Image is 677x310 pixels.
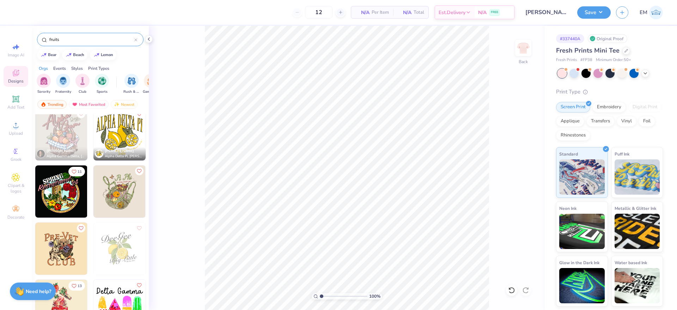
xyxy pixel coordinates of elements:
span: Fraternity [55,89,71,95]
button: Like [135,281,144,290]
div: Newest [111,100,138,109]
div: Trending [37,100,67,109]
img: 00a7c4c7-1a48-447d-bbce-c223c2926e6b [35,223,87,275]
span: FREE [491,10,498,15]
button: filter button [123,74,140,95]
img: 5f628f78-1813-4cce-a539-0b44c31b193c [87,223,139,275]
span: Water based Ink [615,259,647,266]
img: 693ef32a-766c-4678-a4fe-467d22ca555c [93,223,146,275]
div: Rhinestones [556,130,590,141]
div: lemon [101,53,113,57]
span: Image AI [8,52,24,58]
span: [PERSON_NAME] [105,148,134,153]
span: Glow in the Dark Ink [559,259,599,266]
span: Upload [9,130,23,136]
div: Applique [556,116,584,127]
div: filter for Sorority [37,74,51,95]
span: Metallic & Glitter Ink [615,205,656,212]
img: trend_line.gif [66,53,72,57]
img: Fraternity Image [59,77,67,85]
span: Est. Delivery [439,9,465,16]
img: Sports Image [98,77,106,85]
button: Like [135,167,144,175]
button: Like [135,224,144,232]
img: trend_line.gif [41,53,47,57]
img: 18a03792-1fa7-4ba6-8f5a-923347840d82 [93,165,146,218]
span: Add Text [7,104,24,110]
img: c1bceac2-01f6-4379-a530-a7d2f16bb298 [93,108,146,160]
button: filter button [37,74,51,95]
button: Like [68,281,85,291]
input: – – [305,6,333,19]
img: b0f76dbc-e1f9-4867-b0e4-c56f6b5247c4 [145,165,197,218]
span: Puff Ink [615,150,629,158]
div: bear [48,53,56,57]
img: Water based Ink [615,268,660,303]
img: Avatar [37,150,45,158]
span: Fresh Prints [556,57,577,63]
img: c5d41291-fc7c-49d8-81c8-4bb034d30d8a [35,165,87,218]
span: N/A [478,9,487,16]
span: Greek [11,157,22,162]
span: Alpha Gamma Delta, [GEOGRAPHIC_DATA], The [GEOGRAPHIC_DATA][US_STATE] [47,154,85,159]
img: Back [516,41,530,55]
div: Orgs [39,65,48,72]
img: Game Day Image [147,77,155,85]
button: Like [68,167,85,176]
img: Edlyn May Silvestre [649,6,663,19]
img: Newest.gif [114,102,120,107]
span: Rush & Bid [123,89,140,95]
img: trending.gif [41,102,46,107]
span: Per Item [372,9,389,16]
span: Standard [559,150,578,158]
button: filter button [55,74,71,95]
span: [PERSON_NAME] [47,148,76,153]
div: Back [519,59,528,65]
div: Original Proof [588,34,627,43]
img: Standard [559,159,605,195]
img: Rush & Bid Image [128,77,136,85]
input: Untitled Design [520,5,572,19]
div: Styles [71,65,83,72]
span: Sorority [37,89,50,95]
img: d4dacde0-c799-4c9a-8a1d-fa67c2d1047e [145,223,197,275]
span: Minimum Order: 50 + [596,57,631,63]
div: Vinyl [617,116,636,127]
div: filter for Rush & Bid [123,74,140,95]
span: 11 [78,170,82,174]
div: # 337440A [556,34,584,43]
div: beach [73,53,84,57]
span: 13 [78,284,82,288]
button: Save [577,6,611,19]
img: Neon Ink [559,214,605,249]
img: most_fav.gif [72,102,78,107]
img: Puff Ink [615,159,660,195]
img: b8be52a6-9786-49f8-89f2-2f2a87eeaa74 [35,108,87,160]
span: 100 % [369,293,380,299]
div: filter for Game Day [143,74,159,95]
img: fce2c5a6-6441-43d1-a723-03a88e280ae5 [87,165,139,218]
div: filter for Fraternity [55,74,71,95]
input: Try "Alpha" [49,36,134,43]
div: Foil [639,116,655,127]
button: lemon [90,50,116,60]
span: Game Day [143,89,159,95]
img: Metallic & Glitter Ink [615,214,660,249]
button: filter button [95,74,109,95]
span: N/A [355,9,370,16]
button: beach [62,50,87,60]
img: trend_line.gif [94,53,99,57]
span: Sports [97,89,108,95]
img: Club Image [79,77,86,85]
img: Avatar [95,150,103,158]
div: Print Types [88,65,109,72]
span: Club [79,89,86,95]
span: # FP38 [580,57,592,63]
div: Digital Print [628,102,662,113]
div: Events [53,65,66,72]
div: filter for Sports [95,74,109,95]
button: Like [77,224,85,232]
img: Sorority Image [40,77,48,85]
div: Most Favorited [69,100,109,109]
span: Total [414,9,424,16]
